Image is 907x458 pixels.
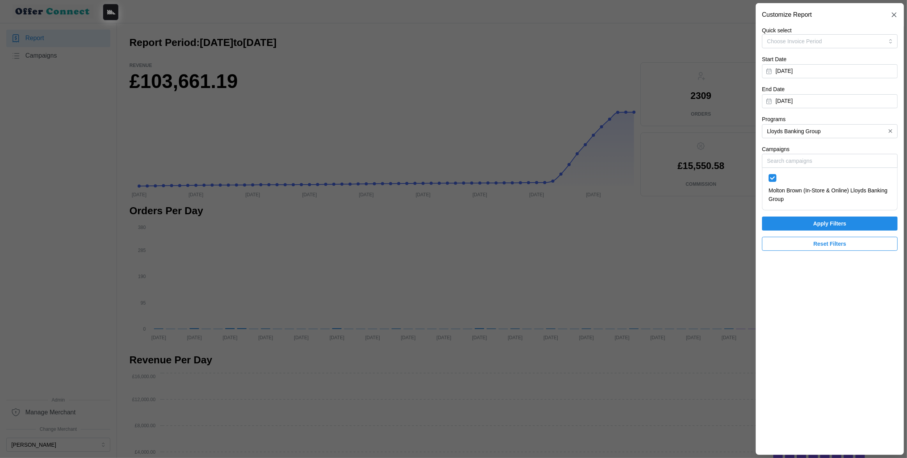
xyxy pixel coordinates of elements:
[762,94,898,108] button: [DATE]
[762,55,787,64] label: Start Date
[813,237,846,250] span: Reset Filters
[762,217,898,231] button: Apply Filters
[762,12,812,18] h2: Customize Report
[762,237,898,251] button: Reset Filters
[762,154,898,168] input: Search campaigns
[762,64,898,78] button: [DATE]
[762,115,786,124] label: Programs
[762,34,898,48] button: Choose Invoice Period
[813,217,847,230] span: Apply Filters
[762,145,790,154] label: Campaigns
[762,85,785,94] label: End Date
[769,187,891,203] span: Molton Brown (In-Store & Online) Lloyds Banking Group
[762,26,898,34] p: Quick select
[767,38,822,44] span: Choose Invoice Period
